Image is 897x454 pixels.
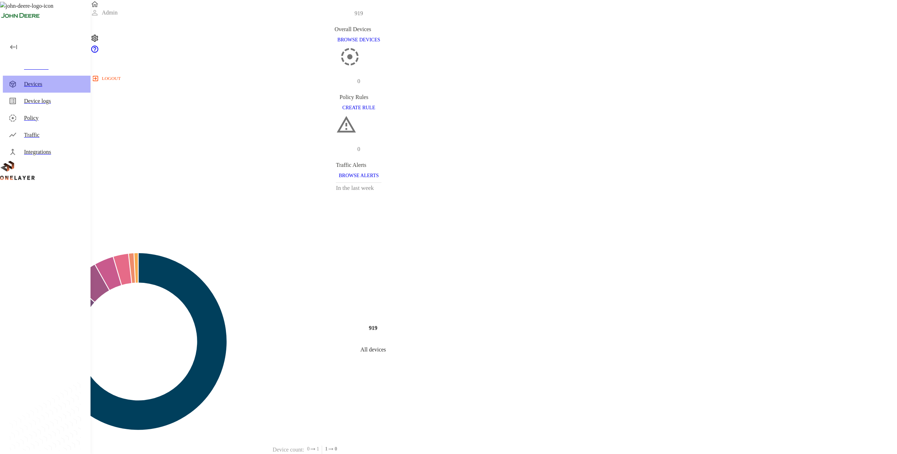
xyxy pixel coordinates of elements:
[360,345,386,354] p: All devices
[339,104,378,110] a: CREATE RULE
[325,446,327,453] span: 1
[91,73,897,84] a: logout
[369,324,377,332] h4: 919
[357,145,360,153] p: 0
[91,48,99,54] a: onelayer-support
[316,446,319,453] span: 1
[336,183,381,193] h3: In the last week
[336,161,381,169] div: Traffic Alerts
[307,446,309,453] span: 0
[336,169,381,182] button: BROWSE ALERTS
[339,101,378,115] button: CREATE RULE
[273,446,304,454] p: Device count :
[336,172,381,178] a: BROWSE ALERTS
[334,446,337,453] span: 0
[102,8,117,17] p: Admin
[339,93,378,101] div: Policy Rules
[91,73,123,84] button: logout
[91,48,99,54] span: Support Portal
